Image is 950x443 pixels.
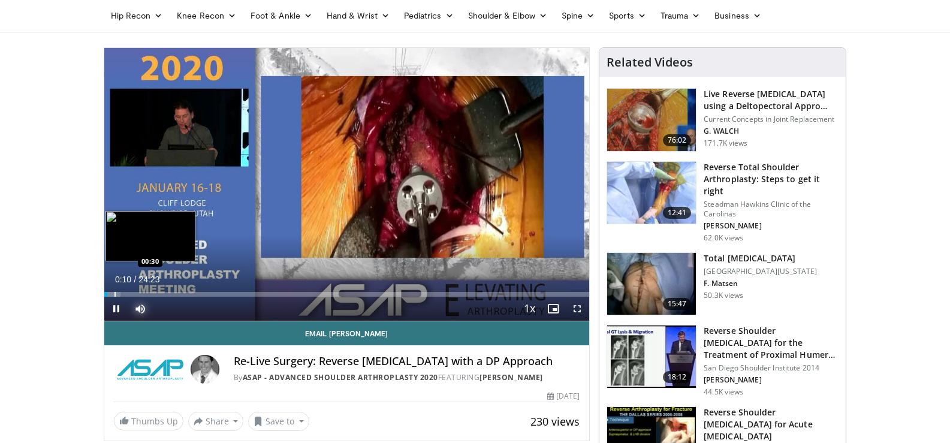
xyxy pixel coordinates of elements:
span: / [134,275,137,284]
img: 326034_0000_1.png.150x105_q85_crop-smart_upscale.jpg [607,162,696,224]
span: 18:12 [663,371,692,383]
a: Spine [554,4,602,28]
a: Business [707,4,768,28]
span: 15:47 [663,298,692,310]
img: image.jpeg [105,211,195,261]
a: Sports [602,4,653,28]
p: [GEOGRAPHIC_DATA][US_STATE] [704,267,817,276]
img: Q2xRg7exoPLTwO8X4xMDoxOjA4MTsiGN.150x105_q85_crop-smart_upscale.jpg [607,326,696,388]
a: Shoulder & Elbow [461,4,554,28]
p: San Diego Shoulder Institute 2014 [704,363,839,373]
a: ASAP - Advanced Shoulder ArthroPlasty 2020 [243,372,438,382]
span: 230 views [530,414,580,429]
p: G. WALCH [704,126,839,136]
span: 0:10 [115,275,131,284]
button: Enable picture-in-picture mode [541,297,565,321]
a: 76:02 Live Reverse [MEDICAL_DATA] using a Deltopectoral Appro… Current Concepts in Joint Replacem... [607,88,839,152]
h3: Reverse Shoulder [MEDICAL_DATA] for Acute [MEDICAL_DATA] [704,406,839,442]
h3: Live Reverse [MEDICAL_DATA] using a Deltopectoral Appro… [704,88,839,112]
div: [DATE] [547,391,580,402]
a: Hand & Wrist [319,4,397,28]
p: 50.3K views [704,291,743,300]
button: Share [188,412,244,431]
img: ASAP - Advanced Shoulder ArthroPlasty 2020 [114,355,186,384]
div: By FEATURING [234,372,580,383]
div: Progress Bar [104,292,590,297]
a: Pediatrics [397,4,461,28]
button: Playback Rate [517,297,541,321]
a: Knee Recon [170,4,243,28]
a: Foot & Ankle [243,4,319,28]
a: 15:47 Total [MEDICAL_DATA] [GEOGRAPHIC_DATA][US_STATE] F. Matsen 50.3K views [607,252,839,316]
img: Avatar [191,355,219,384]
a: Thumbs Up [114,412,183,430]
a: 18:12 Reverse Shoulder [MEDICAL_DATA] for the Treatment of Proximal Humeral … San Diego Shoulder ... [607,325,839,397]
h3: Reverse Shoulder [MEDICAL_DATA] for the Treatment of Proximal Humeral … [704,325,839,361]
button: Mute [128,297,152,321]
a: Hip Recon [104,4,170,28]
p: Current Concepts in Joint Replacement [704,114,839,124]
h4: Re-Live Surgery: Reverse [MEDICAL_DATA] with a DP Approach [234,355,580,368]
p: [PERSON_NAME] [704,221,839,231]
video-js: Video Player [104,48,590,321]
img: 684033_3.png.150x105_q85_crop-smart_upscale.jpg [607,89,696,151]
a: 12:41 Reverse Total Shoulder Arthroplasty: Steps to get it right Steadman Hawkins Clinic of the C... [607,161,839,243]
h4: Related Videos [607,55,693,70]
button: Fullscreen [565,297,589,321]
h3: Total [MEDICAL_DATA] [704,252,817,264]
button: Save to [248,412,309,431]
p: 44.5K views [704,387,743,397]
img: 38826_0000_3.png.150x105_q85_crop-smart_upscale.jpg [607,253,696,315]
span: 76:02 [663,134,692,146]
p: [PERSON_NAME] [704,375,839,385]
span: 12:41 [663,207,692,219]
p: 62.0K views [704,233,743,243]
button: Pause [104,297,128,321]
span: 24:23 [138,275,159,284]
a: Trauma [653,4,708,28]
p: F. Matsen [704,279,817,288]
a: Email [PERSON_NAME] [104,321,590,345]
h3: Reverse Total Shoulder Arthroplasty: Steps to get it right [704,161,839,197]
p: 171.7K views [704,138,747,148]
a: [PERSON_NAME] [479,372,543,382]
p: Steadman Hawkins Clinic of the Carolinas [704,200,839,219]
